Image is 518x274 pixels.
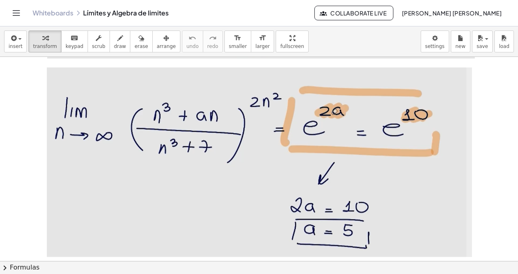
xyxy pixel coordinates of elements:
[255,43,270,49] span: larger
[70,33,78,43] i: keyboard
[472,30,493,52] button: save
[4,30,27,52] button: insert
[92,43,105,49] span: scrub
[9,43,22,49] span: insert
[187,43,199,49] span: undo
[134,43,148,49] span: erase
[314,6,393,20] button: Collaborate Live
[130,30,152,52] button: erase
[61,30,88,52] button: keyboardkeypad
[395,6,508,20] button: [PERSON_NAME] [PERSON_NAME]
[276,30,308,52] button: fullscreen
[499,43,509,49] span: load
[88,30,110,52] button: scrub
[476,43,488,49] span: save
[234,33,241,43] i: format_size
[157,43,176,49] span: arrange
[182,30,203,52] button: undoundo
[33,9,73,17] a: Whiteboards
[66,43,83,49] span: keypad
[203,30,223,52] button: redoredo
[152,30,180,52] button: arrange
[451,30,470,52] button: new
[421,30,449,52] button: settings
[29,30,61,52] button: transform
[224,30,251,52] button: format_sizesmaller
[110,30,131,52] button: draw
[280,43,304,49] span: fullscreen
[251,30,274,52] button: format_sizelarger
[455,43,465,49] span: new
[189,33,196,43] i: undo
[259,33,266,43] i: format_size
[494,30,514,52] button: load
[209,33,217,43] i: redo
[10,7,23,20] button: Toggle navigation
[425,43,445,49] span: settings
[321,9,386,17] span: Collaborate Live
[229,43,247,49] span: smaller
[207,43,218,49] span: redo
[402,9,502,17] span: [PERSON_NAME] [PERSON_NAME]
[114,43,126,49] span: draw
[33,43,57,49] span: transform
